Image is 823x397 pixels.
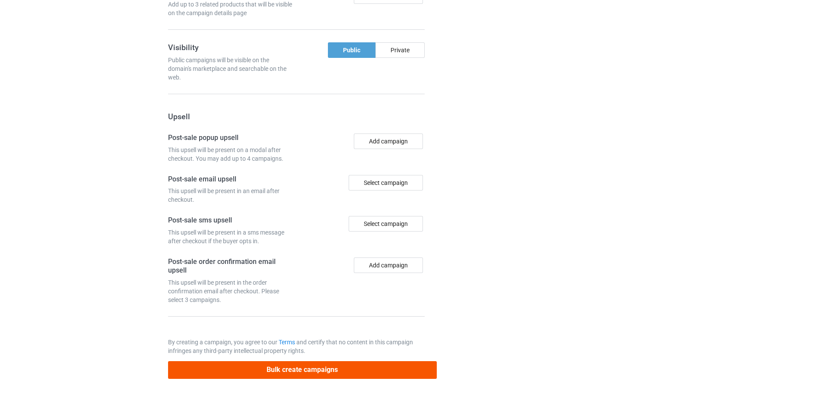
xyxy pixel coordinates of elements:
[349,175,423,191] div: Select campaign
[168,278,293,304] div: This upsell will be present in the order confirmation email after checkout. Please select 3 campa...
[168,257,293,275] h4: Post-sale order confirmation email upsell
[328,42,375,58] div: Public
[354,133,423,149] button: Add campaign
[168,56,293,82] div: Public campaigns will be visible on the domain's marketplace and searchable on the web.
[168,42,293,52] h3: Visibility
[168,111,425,121] h3: Upsell
[349,216,423,232] div: Select campaign
[168,146,293,163] div: This upsell will be present on a modal after checkout. You may add up to 4 campaigns.
[168,228,293,245] div: This upsell will be present in a sms message after checkout if the buyer opts in.
[168,216,293,225] h4: Post-sale sms upsell
[168,187,293,204] div: This upsell will be present in an email after checkout.
[168,133,293,143] h4: Post-sale popup upsell
[168,175,293,184] h4: Post-sale email upsell
[375,42,425,58] div: Private
[168,338,425,355] p: By creating a campaign, you agree to our and certify that no content in this campaign infringes a...
[354,257,423,273] button: Add campaign
[168,361,437,379] button: Bulk create campaigns
[279,339,295,346] a: Terms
